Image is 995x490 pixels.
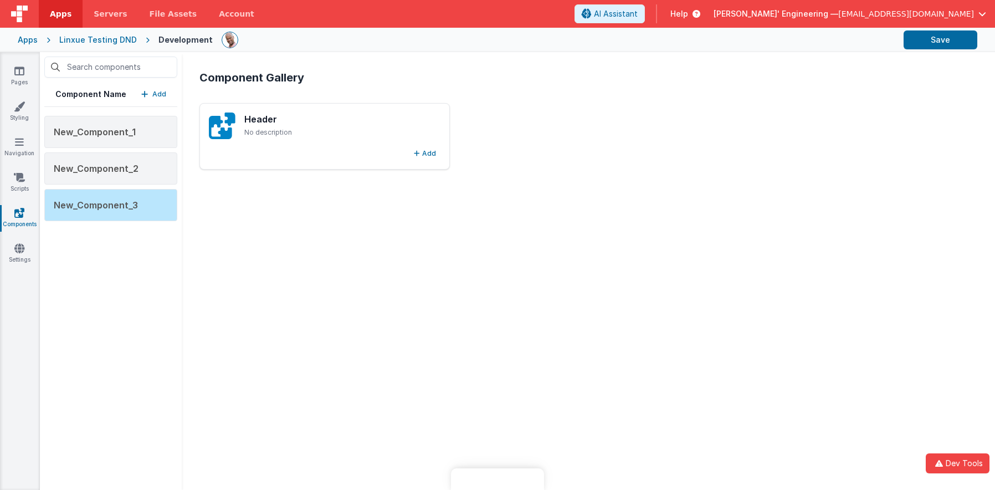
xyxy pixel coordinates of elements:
span: New_Component_2 [54,163,139,174]
span: Apps [50,8,71,19]
span: Servers [94,8,127,19]
span: File Assets [150,8,197,19]
span: New_Component_1 [54,126,136,137]
span: [EMAIL_ADDRESS][DOMAIN_NAME] [838,8,974,19]
button: Add [141,89,166,100]
button: Add [409,147,440,160]
p: Add [152,89,166,100]
span: Help [670,8,688,19]
div: Apps [18,34,38,45]
p: No description [244,128,436,137]
button: AI Assistant [575,4,645,23]
input: Search components [44,57,177,78]
h5: Component Name [55,89,126,100]
div: Linxue Testing DND [59,34,137,45]
h3: Header [244,113,436,126]
button: [PERSON_NAME]' Engineering — [EMAIL_ADDRESS][DOMAIN_NAME] [714,8,986,19]
span: New_Component_3 [54,200,138,211]
span: [PERSON_NAME]' Engineering — [714,8,838,19]
h2: Component Gallery [199,70,977,85]
button: Dev Tools [926,453,989,473]
div: Development [158,34,213,45]
span: AI Assistant [594,8,638,19]
button: Save [904,30,977,49]
img: 11ac31fe5dc3d0eff3fbbbf7b26fa6e1 [222,32,238,48]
